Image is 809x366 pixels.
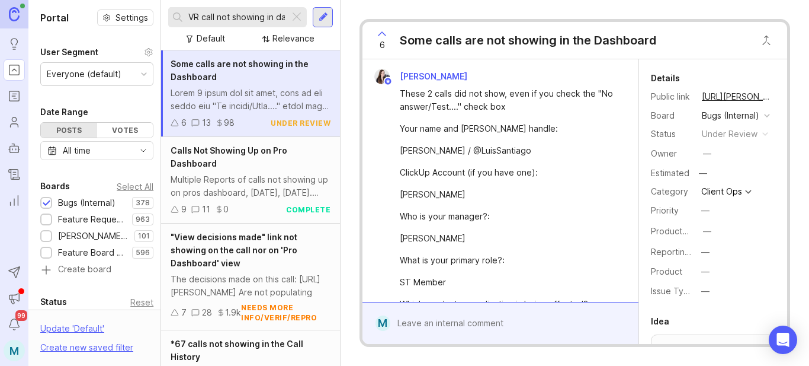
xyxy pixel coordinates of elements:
div: Who is your manager?: [400,210,615,223]
a: Roadmaps [4,85,25,107]
div: Idea [651,314,669,329]
div: Reset [130,299,153,305]
div: [PERSON_NAME] / @LuisSantiago [400,144,615,157]
span: 99 [15,310,27,321]
span: *67 calls not showing in the Call History [171,339,303,362]
div: — [703,225,711,238]
div: 7 [181,306,187,319]
span: 6 [380,39,385,52]
div: [PERSON_NAME] (Public) [58,230,129,243]
div: The decisions made on this call: [URL][PERSON_NAME] Are not populating [171,273,330,299]
div: ClickUp Account (if you have one): [400,166,615,179]
div: 11 [202,203,210,216]
p: 596 [136,248,150,257]
button: ProductboardID [699,224,715,239]
div: Multiple Reports of calls not showing up on pros dashboard, [DATE], [DATE]. Reviewed call history... [171,173,330,199]
span: Some calls are not showing in the Dashboard [171,59,309,82]
span: "View decisions made" link not showing on the call nor on 'Pro Dashboard' view [171,232,297,268]
div: Feature Board Sandbox [DATE] [58,246,126,259]
div: Lorem 9 ipsum dol sit amet, cons ad eli seddo eiu "Te incidi/Utla...." etdol mag Aliq enim adm Ve... [171,87,330,113]
a: Autopilot [4,138,25,159]
div: — [701,285,710,298]
a: Portal [4,59,25,81]
div: Public link [651,90,692,103]
a: Reporting [4,190,25,211]
div: — [695,166,711,181]
button: Announcements [4,288,25,309]
img: Canny Home [9,7,20,21]
div: 0 [223,203,229,216]
div: Select All [117,183,153,190]
div: 1.9k [225,306,241,319]
a: Users [4,112,25,133]
div: 13 [202,116,211,129]
p: Some calls are not showing in the Dashboard [659,342,768,366]
div: Boards [40,179,70,193]
div: needs more info/verif/repro [241,303,330,323]
div: Status [651,128,692,141]
a: Changelog [4,164,25,185]
label: Reporting Team [651,247,714,257]
a: [URL][PERSON_NAME] [698,89,775,104]
div: Everyone (default) [47,68,121,81]
div: User Segment [40,45,98,59]
button: Close button [755,28,778,52]
img: Kelsey Fisher [374,69,390,84]
span: Calls Not Showing Up on Pro Dashboard [171,145,287,168]
div: Estimated [651,169,689,177]
span: [PERSON_NAME] [400,71,467,81]
div: Status [40,295,67,309]
a: Ideas [4,33,25,55]
p: 378 [136,198,150,208]
svg: toggle icon [134,146,153,155]
label: Product [651,266,682,276]
a: Kelsey Fisher[PERSON_NAME] [367,69,477,84]
div: Update ' Default ' [40,322,104,341]
div: 98 [224,116,235,129]
div: Bugs (Internal) [58,196,115,209]
div: Bugs (Internal) [702,109,759,122]
div: Date Range [40,105,88,119]
div: M [375,316,390,331]
span: Settings [115,12,148,24]
div: Category [651,185,692,198]
a: "View decisions made" link not showing on the call nor on 'Pro Dashboard' viewThe decisions made ... [161,224,340,330]
div: Relevance [272,32,314,45]
div: Owner [651,147,692,160]
p: 963 [136,215,150,224]
div: Posts [41,123,97,138]
div: Client Ops [701,187,742,196]
div: under review [702,128,757,141]
label: Priority [651,205,679,215]
label: Issue Type [651,286,694,296]
div: Board [651,109,692,122]
div: [PERSON_NAME] [400,188,615,201]
div: Which product or application is being affected?: [400,298,615,311]
div: Some calls are not showing in the Dashboard [400,32,656,49]
a: Settings [97,9,153,26]
div: Your name and [PERSON_NAME] handle: [400,122,615,135]
div: All time [63,144,91,157]
div: Votes [97,123,153,138]
div: Create new saved filter [40,341,133,354]
div: — [703,147,711,160]
div: Details [651,71,680,85]
div: ST Member [400,276,615,289]
img: member badge [384,77,393,86]
button: M [4,340,25,361]
div: — [701,265,710,278]
button: Send to Autopilot [4,262,25,283]
div: — [701,246,710,259]
div: 28 [202,306,212,319]
a: Create board [40,265,153,276]
div: [PERSON_NAME] [400,232,615,245]
div: Default [197,32,225,45]
div: Open Intercom Messenger [769,326,797,354]
p: 101 [138,231,150,241]
div: What is your primary role?: [400,254,615,267]
div: under review [271,118,330,128]
div: Feature Requests (Internal) [58,213,126,226]
button: Notifications [4,314,25,335]
div: These 2 calls did not show, even if you check the "No answer/Test...." check box [400,87,615,113]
